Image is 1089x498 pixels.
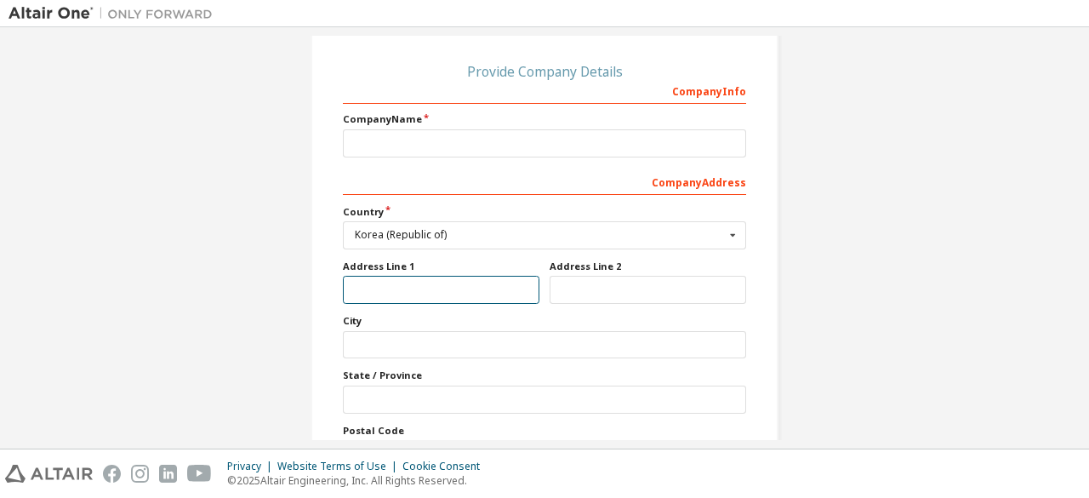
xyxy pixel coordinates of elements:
[131,465,149,483] img: instagram.svg
[343,112,746,126] label: Company Name
[9,5,221,22] img: Altair One
[343,314,746,328] label: City
[343,66,746,77] div: Provide Company Details
[343,260,539,273] label: Address Line 1
[402,460,490,473] div: Cookie Consent
[227,460,277,473] div: Privacy
[550,260,746,273] label: Address Line 2
[343,424,746,438] label: Postal Code
[103,465,121,483] img: facebook.svg
[5,465,93,483] img: altair_logo.svg
[159,465,177,483] img: linkedin.svg
[343,205,746,219] label: Country
[355,230,725,240] div: Korea (Republic of)
[187,465,212,483] img: youtube.svg
[343,168,746,195] div: Company Address
[343,369,746,382] label: State / Province
[343,77,746,104] div: Company Info
[277,460,402,473] div: Website Terms of Use
[227,473,490,488] p: © 2025 Altair Engineering, Inc. All Rights Reserved.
